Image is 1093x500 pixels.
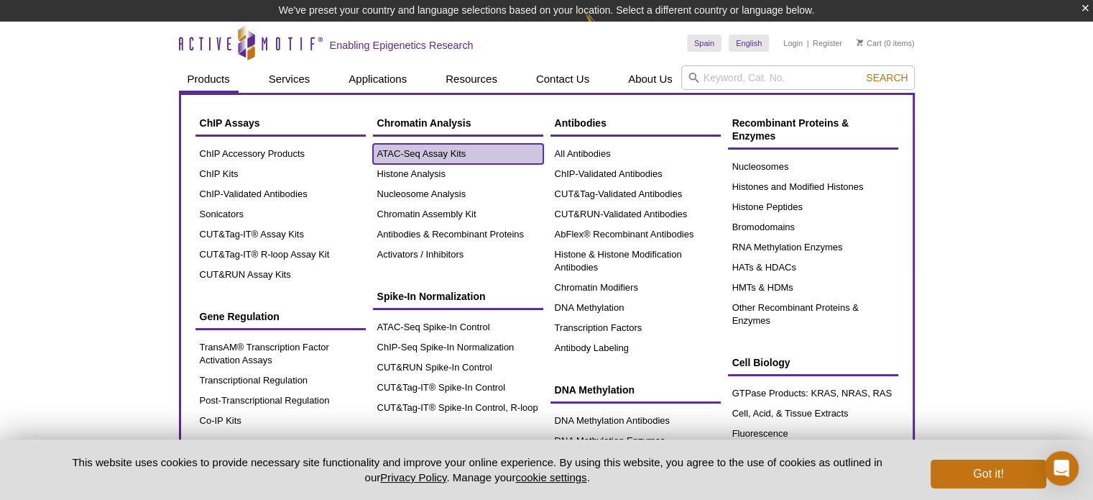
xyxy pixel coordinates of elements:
a: Spike-In Normalization [373,283,543,310]
a: Resources [437,65,506,93]
a: CUT&Tag-IT® Assay Kits [195,224,366,245]
a: Recombinant Proteins & Enzymes [728,109,898,150]
a: ATAC-Seq Spike-In Control [373,317,543,337]
a: Transcriptional Regulation [195,371,366,391]
a: Privacy Policy [380,471,446,483]
a: Histone Analysis [373,164,543,184]
span: Antibodies [555,117,607,129]
a: Nucleosomes [728,157,898,177]
a: Chromatin Assembly Kit [373,204,543,224]
div: Open Intercom Messenger [1044,451,1079,486]
a: CUT&RUN Spike-In Control [373,358,543,378]
a: ChIP Accessory Products [195,144,366,164]
a: Histone & Histone Modification Antibodies [550,245,721,278]
a: CUT&RUN Assay Kits [195,265,366,285]
a: About Us [619,65,681,93]
a: Sonication Products [373,436,543,463]
a: CUT&Tag-Validated Antibodies [550,184,721,204]
a: Sonicators [195,204,366,224]
a: Services [260,65,319,93]
span: Cell Biology [732,357,790,368]
a: RNA Methylation Enzymes [728,237,898,258]
a: Antibody Labeling [550,338,721,358]
span: Search [866,72,908,83]
span: Chromatin Analysis [377,117,471,129]
a: Login [783,38,803,48]
a: Contact Us [527,65,598,93]
a: All Antibodies [550,144,721,164]
a: Nucleosome Analysis [373,184,543,204]
h2: Enabling Epigenetics Research [330,39,474,52]
a: Cart [857,38,882,48]
a: ChIP-Seq Spike-In Normalization [373,337,543,358]
a: DNA Methylation [550,376,721,404]
a: DNA Methylation Enzymes [550,431,721,451]
a: English [729,35,769,52]
span: ChIP Assays [200,117,260,129]
a: Bromodomains [728,217,898,237]
a: TransAM® Transcription Factor Activation Assays [195,337,366,371]
a: GTPase Products: KRAS, NRAS, RAS [728,383,898,404]
a: Gene Regulation [195,303,366,330]
a: DNA Methylation [550,298,721,318]
p: This website uses cookies to provide necessary site functionality and improve your online experie... [47,455,908,485]
a: ChIP Kits [195,164,366,184]
a: CUT&Tag-IT® Spike-In Control [373,378,543,398]
li: | [807,35,809,52]
a: Antibodies & Recombinant Proteins [373,224,543,245]
a: HMTs & HDMs [728,278,898,298]
input: Keyword, Cat. No. [681,65,915,90]
span: Spike-In Normalization [377,291,486,302]
li: (0 items) [857,35,915,52]
button: cookie settings [515,471,586,483]
a: Chromatin Analysis [373,109,543,137]
a: HATs & HDACs [728,258,898,278]
button: Search [862,71,912,84]
a: Cell Biology [728,349,898,376]
a: Transcription Factors [550,318,721,338]
a: Cell, Acid, & Tissue Extracts [728,404,898,424]
a: ATAC-Seq Assay Kits [373,144,543,164]
a: Other Recombinant Proteins & Enzymes [728,298,898,331]
a: Histone Peptides [728,197,898,217]
a: Chromatin Modifiers [550,278,721,298]
img: Change Here [585,11,623,45]
button: Got it! [931,460,1046,488]
a: Applications [340,65,415,93]
a: ChIP-Validated Antibodies [195,184,366,204]
a: Products [179,65,239,93]
a: CUT&Tag-IT® R-loop Assay Kit [195,245,366,265]
span: Recombinant Proteins & Enzymes [732,117,849,142]
span: Gene Regulation [200,311,280,322]
a: Fluorescence [728,424,898,444]
a: Register [813,38,842,48]
a: Activators / Inhibitors [373,245,543,265]
a: AbFlex® Recombinant Antibodies [550,224,721,245]
a: CUT&Tag-IT® Spike-In Control, R-loop [373,398,543,418]
img: Your Cart [857,39,863,46]
a: DNA Methylation Antibodies [550,411,721,431]
a: Antibodies [550,109,721,137]
a: Post-Transcriptional Regulation [195,391,366,411]
a: CUT&RUN-Validated Antibodies [550,204,721,224]
a: Co-IP Kits [195,411,366,431]
a: ChIP-Validated Antibodies [550,164,721,184]
a: Spain [687,35,721,52]
a: ChIP Assays [195,109,366,137]
a: Histones and Modified Histones [728,177,898,197]
span: DNA Methylation [555,384,635,396]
